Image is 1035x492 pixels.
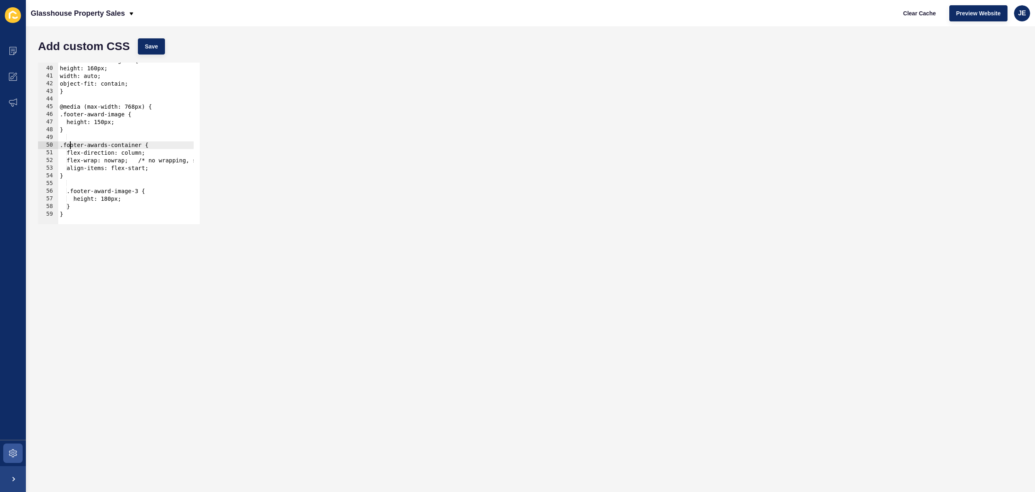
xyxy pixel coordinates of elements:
button: Clear Cache [896,5,943,21]
div: 55 [38,180,58,187]
div: 59 [38,210,58,218]
div: 57 [38,195,58,203]
span: Save [145,42,158,50]
span: Clear Cache [903,9,936,17]
div: 47 [38,118,58,126]
div: 42 [38,80,58,88]
h1: Add custom CSS [38,42,130,50]
div: 56 [38,187,58,195]
div: 46 [38,111,58,118]
div: 58 [38,203,58,210]
button: Save [138,38,165,55]
div: 54 [38,172,58,180]
p: Glasshouse Property Sales [31,3,125,23]
span: JE [1018,9,1026,17]
div: 44 [38,95,58,103]
span: Preview Website [956,9,1001,17]
button: Preview Website [949,5,1008,21]
div: 45 [38,103,58,111]
div: 50 [38,141,58,149]
div: 41 [38,72,58,80]
div: 53 [38,164,58,172]
div: 48 [38,126,58,134]
div: 49 [38,134,58,141]
div: 43 [38,88,58,95]
div: 40 [38,65,58,72]
div: 51 [38,149,58,157]
div: 52 [38,157,58,164]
